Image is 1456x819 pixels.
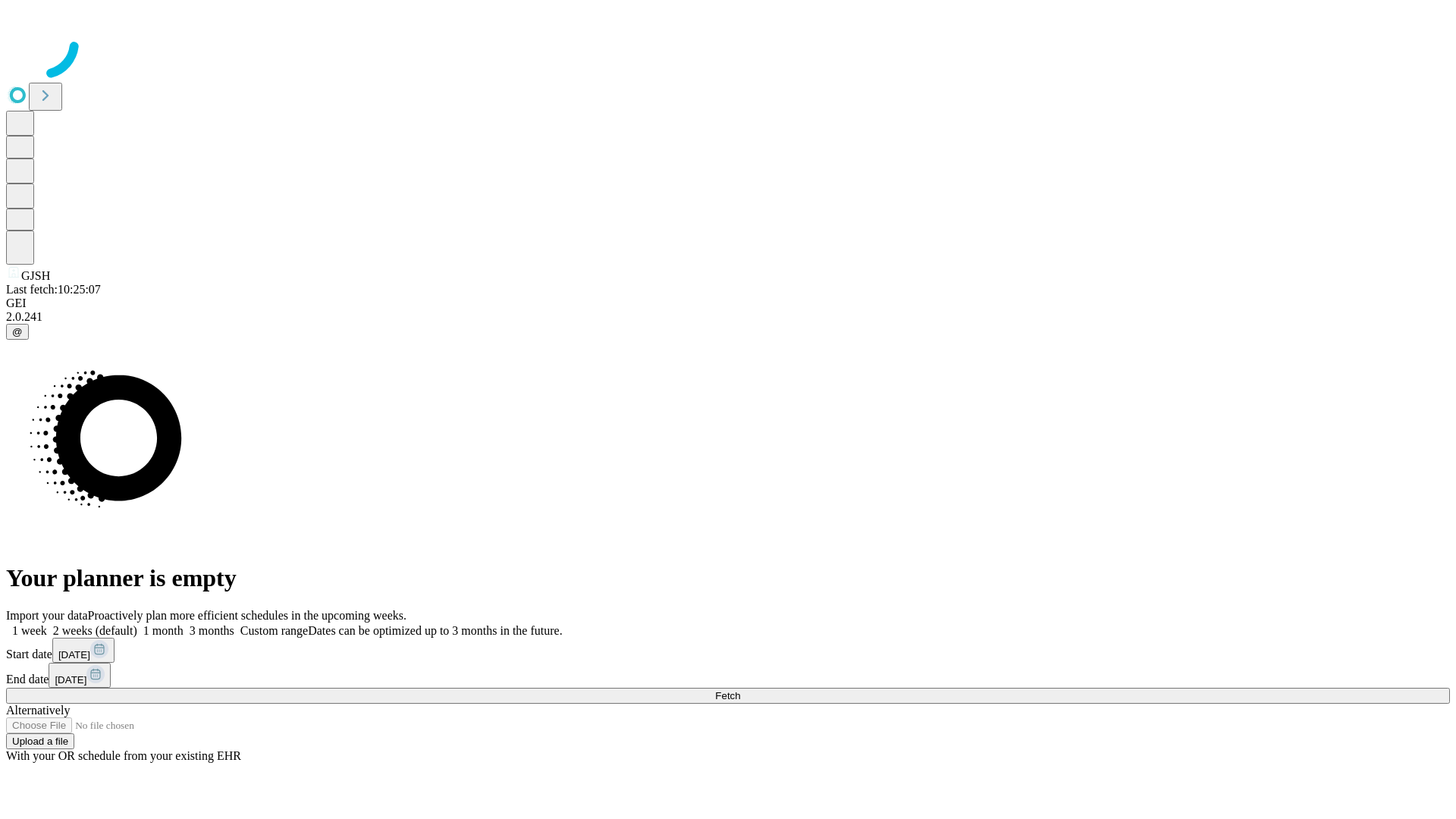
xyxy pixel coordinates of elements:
[143,624,184,637] span: 1 month
[6,564,1450,592] h1: Your planner is empty
[6,749,241,762] span: With your OR schedule from your existing EHR
[6,663,1450,688] div: End date
[6,609,88,622] span: Import your data
[6,283,101,296] span: Last fetch: 10:25:07
[6,704,70,717] span: Alternatively
[58,649,90,661] span: [DATE]
[6,310,1450,324] div: 2.0.241
[190,624,234,637] span: 3 months
[715,690,740,701] span: Fetch
[55,674,86,686] span: [DATE]
[308,624,562,637] span: Dates can be optimized up to 3 months in the future.
[6,324,29,340] button: @
[6,733,74,749] button: Upload a file
[88,609,406,622] span: Proactively plan more efficient schedules in the upcoming weeks.
[6,688,1450,704] button: Fetch
[53,624,137,637] span: 2 weeks (default)
[12,326,23,337] span: @
[49,663,111,688] button: [DATE]
[240,624,308,637] span: Custom range
[6,638,1450,663] div: Start date
[12,624,47,637] span: 1 week
[52,638,115,663] button: [DATE]
[21,269,50,282] span: GJSH
[6,297,1450,310] div: GEI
